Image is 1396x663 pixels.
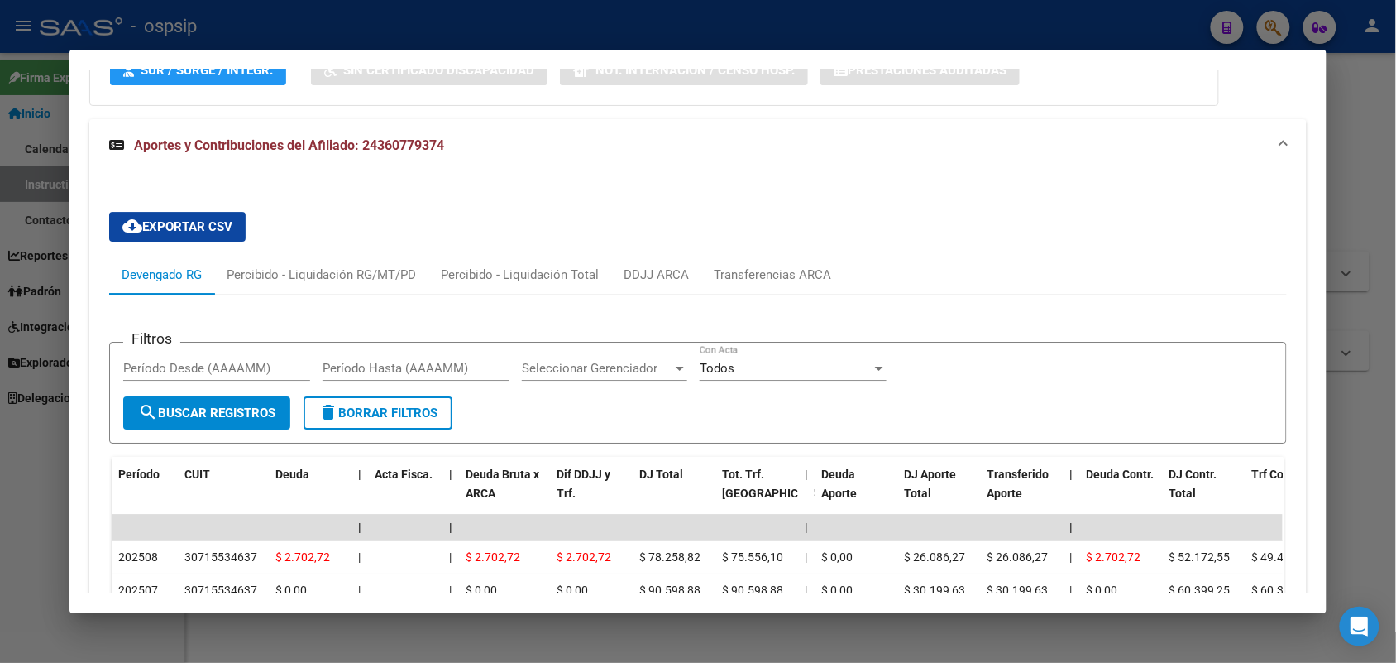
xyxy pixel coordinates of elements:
datatable-header-cell: Acta Fisca. [368,457,442,530]
span: | [358,468,361,481]
span: DJ Total [639,468,683,481]
div: 30715534637 [184,581,257,600]
span: | [449,521,452,534]
div: DDJJ ARCA [624,266,689,284]
span: | [805,468,808,481]
span: CUIT [184,468,210,481]
div: Percibido - Liquidación Total [441,266,599,284]
span: Aportes y Contribuciones del Afiliado: 24360779374 [134,137,444,153]
span: $ 2.702,72 [466,550,520,564]
span: | [449,584,452,597]
span: Buscar Registros [138,406,275,420]
span: $ 52.172,55 [1169,550,1230,564]
mat-icon: search [138,402,158,422]
span: $ 75.556,10 [722,550,783,564]
span: $ 49.469,83 [1251,550,1312,564]
datatable-header-cell: Transferido Aporte [980,457,1063,530]
span: Acta Fisca. [375,468,433,481]
span: Seleccionar Gerenciador [522,361,672,376]
span: 202508 [118,550,158,564]
span: Borrar Filtros [318,406,437,420]
span: Tot. Trf. [GEOGRAPHIC_DATA] [722,468,834,500]
span: | [805,584,807,597]
span: $ 30.199,63 [904,584,965,597]
span: | [1069,584,1072,597]
span: | [805,521,808,534]
div: Open Intercom Messenger [1340,607,1379,646]
button: SUR / SURGE / INTEGR. [110,55,286,85]
span: $ 0,00 [557,584,588,597]
span: | [449,550,452,564]
span: $ 90.598,88 [722,584,783,597]
span: Deuda Contr. [1086,468,1154,481]
div: 30715534637 [184,548,257,567]
span: | [449,468,452,481]
span: $ 0,00 [275,584,307,597]
span: Deuda Bruta x ARCA [466,468,539,500]
datatable-header-cell: DJ Total [633,457,715,530]
span: SUR / SURGE / INTEGR. [141,63,273,78]
datatable-header-cell: Deuda Aporte [815,457,897,530]
span: $ 2.702,72 [275,550,330,564]
datatable-header-cell: Dif DDJJ y Trf. [550,457,633,530]
mat-expansion-panel-header: Aportes y Contribuciones del Afiliado: 24360779374 [89,119,1306,172]
span: | [805,550,807,564]
span: $ 60.399,25 [1251,584,1312,597]
button: Exportar CSV [109,212,246,242]
div: Percibido - Liquidación RG/MT/PD [227,266,416,284]
div: Transferencias ARCA [714,266,831,284]
span: $ 2.702,72 [557,550,611,564]
mat-icon: delete [318,402,338,422]
div: Devengado RG [122,266,202,284]
datatable-header-cell: | [798,457,815,530]
span: $ 0,00 [1086,584,1117,597]
datatable-header-cell: Deuda [269,457,351,530]
span: $ 30.199,63 [987,584,1048,597]
span: Prestaciones Auditadas [848,63,1006,78]
datatable-header-cell: Deuda Bruta x ARCA [459,457,550,530]
datatable-header-cell: | [351,457,368,530]
span: $ 78.258,82 [639,550,700,564]
span: Todos [700,361,734,376]
span: Exportar CSV [122,219,232,234]
span: Deuda [275,468,309,481]
span: | [358,521,361,534]
datatable-header-cell: Período [112,457,178,530]
span: Deuda Aporte [821,468,857,500]
button: Not. Internacion / Censo Hosp. [560,55,808,85]
span: $ 2.702,72 [1086,550,1140,564]
span: DJ Contr. Total [1169,468,1217,500]
span: $ 26.086,27 [987,550,1048,564]
span: $ 60.399,25 [1169,584,1230,597]
button: Prestaciones Auditadas [820,55,1020,85]
span: $ 0,00 [821,584,853,597]
span: Dif DDJJ y Trf. [557,468,610,500]
span: | [1069,468,1073,481]
datatable-header-cell: Tot. Trf. Bruto [715,457,798,530]
datatable-header-cell: DJ Aporte Total [897,457,980,530]
span: Trf Contr. [1251,468,1301,481]
span: $ 26.086,27 [904,550,965,564]
span: Período [118,468,160,481]
span: $ 0,00 [821,550,853,564]
span: Transferido Aporte [987,468,1049,500]
span: Sin Certificado Discapacidad [343,63,534,78]
button: Buscar Registros [123,396,290,430]
button: Sin Certificado Discapacidad [311,55,547,85]
span: | [358,550,361,564]
mat-icon: cloud_download [122,216,142,236]
span: | [1069,550,1072,564]
button: Borrar Filtros [304,396,452,430]
span: DJ Aporte Total [904,468,956,500]
span: | [1069,521,1073,534]
span: 202507 [118,584,158,597]
datatable-header-cell: | [442,457,459,530]
datatable-header-cell: Trf Contr. [1245,457,1327,530]
span: $ 0,00 [466,584,497,597]
h3: Filtros [123,329,180,348]
span: $ 90.598,88 [639,584,700,597]
span: Not. Internacion / Censo Hosp. [595,63,795,78]
datatable-header-cell: Deuda Contr. [1079,457,1162,530]
span: | [358,584,361,597]
datatable-header-cell: DJ Contr. Total [1162,457,1245,530]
